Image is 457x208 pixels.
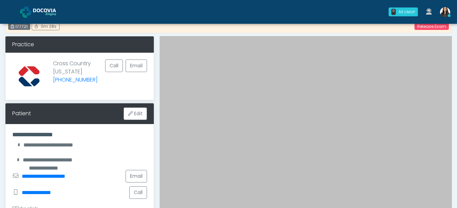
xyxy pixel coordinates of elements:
[53,59,98,88] p: Cross Country [US_STATE]
[385,5,422,19] a: 0 All clear!
[124,107,147,120] button: Edit
[440,7,450,17] img: Viral Patel
[5,36,154,53] div: Practice
[12,109,31,118] div: Patient
[414,23,449,30] a: Release Exam
[398,9,415,15] div: All clear!
[126,170,147,183] a: Email
[20,6,31,18] img: Docovia
[33,8,67,15] img: Docovia
[105,59,123,72] button: Call
[391,9,396,15] div: 0
[5,3,26,23] button: Open LiveChat chat widget
[53,76,98,84] a: [PHONE_NUMBER]
[129,186,147,199] button: Call
[8,23,30,30] div: 177721
[20,1,67,23] a: Docovia
[12,59,46,93] img: Provider image
[126,59,147,72] a: Email
[41,23,56,29] span: 0m 28s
